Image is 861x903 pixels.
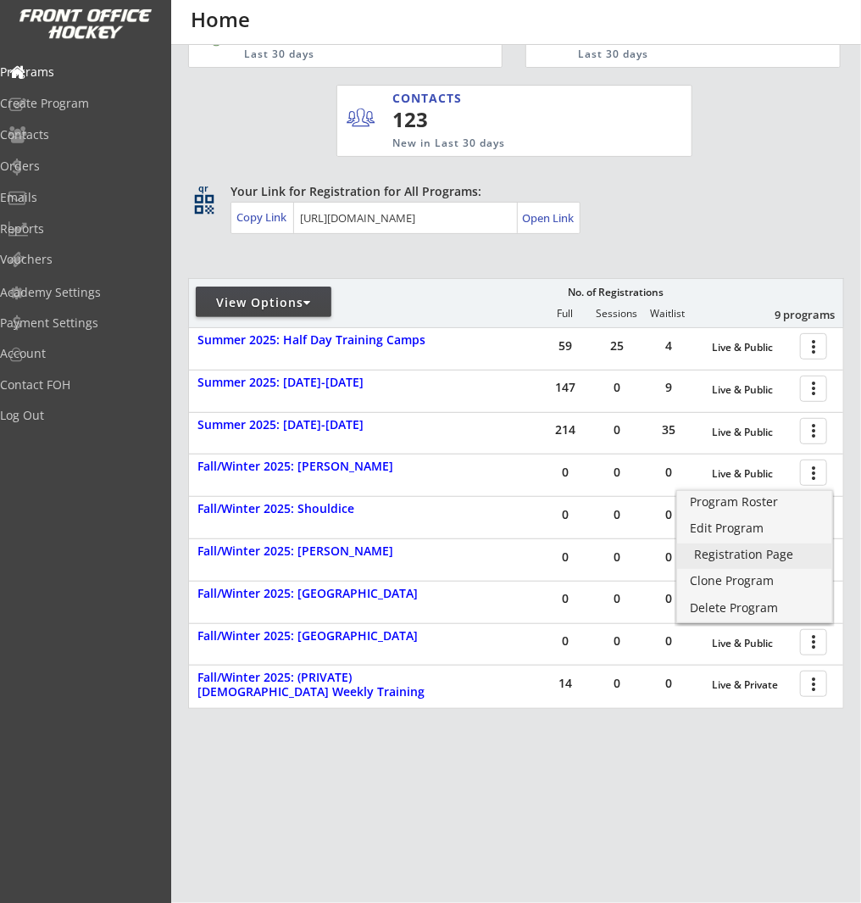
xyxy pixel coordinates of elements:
div: 147 [540,382,591,393]
a: Open Link [522,206,575,230]
div: 0 [643,593,694,605]
div: 0 [592,593,642,605]
div: 0 [540,509,591,521]
button: more_vert [800,418,827,444]
button: qr_code [192,192,217,217]
div: qr [193,183,214,194]
div: 0 [643,551,694,563]
div: Fall/Winter 2025: [PERSON_NAME] [197,544,462,559]
div: 0 [643,509,694,521]
div: Fall/Winter 2025: Shouldice [197,502,462,516]
div: Summer 2025: [DATE]-[DATE] [197,418,462,432]
div: Fall/Winter 2025: [GEOGRAPHIC_DATA] [197,587,462,601]
div: Sessions [592,308,642,320]
div: 0 [592,424,642,436]
div: 59 [540,340,591,352]
div: Program Roster [690,496,819,508]
a: Registration Page [677,543,832,569]
div: Delete Program [690,602,819,614]
div: Registration Page [694,549,815,560]
div: 25 [592,340,642,352]
div: 0 [540,635,591,647]
div: 123 [392,105,497,134]
div: Last 30 days [244,47,425,62]
div: Your Link for Registration for All Programs: [231,183,792,200]
div: No. of Registrations [564,287,669,298]
div: Live & Public [712,638,792,649]
div: 0 [540,466,591,478]
div: 14 [540,677,591,689]
div: 4 [643,340,694,352]
div: Live & Private [712,679,792,691]
div: Fall/Winter 2025: (PRIVATE) [DEMOGRAPHIC_DATA] Weekly Training [197,671,462,700]
div: Waitlist [642,308,693,320]
div: Live & Public [712,468,792,480]
div: Fall/Winter 2025: [GEOGRAPHIC_DATA] [197,629,462,644]
div: 0 [592,466,642,478]
div: Last 30 days [578,47,770,62]
div: Clone Program [690,575,819,587]
div: 9 [643,382,694,393]
button: more_vert [800,376,827,402]
div: 0 [643,466,694,478]
button: more_vert [800,460,827,486]
div: Edit Program [690,522,819,534]
div: 0 [592,677,642,689]
div: 0 [540,593,591,605]
a: Edit Program [677,517,832,543]
div: View Options [196,294,331,311]
div: 35 [643,424,694,436]
a: Program Roster [677,491,832,516]
button: more_vert [800,629,827,655]
button: more_vert [800,671,827,697]
div: Live & Public [712,342,792,354]
div: Copy Link [236,209,290,225]
div: Summer 2025: [DATE]-[DATE] [197,376,462,390]
div: Live & Public [712,384,792,396]
div: Open Link [522,211,575,226]
div: 9 programs [747,307,835,322]
div: 0 [592,382,642,393]
div: 0 [592,635,642,647]
div: 214 [540,424,591,436]
div: 0 [643,677,694,689]
div: New in Last 30 days [392,137,613,151]
div: 0 [540,551,591,563]
div: Summer 2025: Half Day Training Camps [197,333,462,348]
div: Live & Public [712,426,792,438]
button: more_vert [800,333,827,360]
div: CONTACTS [392,90,469,107]
div: 0 [643,635,694,647]
div: 0 [592,551,642,563]
div: Full [540,308,591,320]
div: 0 [592,509,642,521]
div: Fall/Winter 2025: [PERSON_NAME] [197,460,462,474]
